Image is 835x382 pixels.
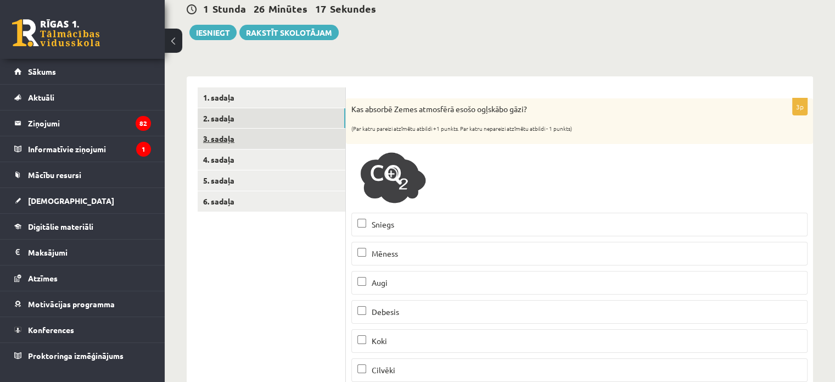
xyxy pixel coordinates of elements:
span: 26 [254,2,265,15]
input: Debesis [357,306,366,315]
span: Sniegs [372,219,394,229]
a: 6. sadaļa [198,191,345,212]
a: Aktuāli [14,85,151,110]
p: 3p [792,98,808,115]
span: Augi [372,278,388,287]
span: Sekundes [330,2,376,15]
span: Atzīmes [28,273,58,283]
i: 82 [136,116,151,131]
a: Mācību resursi [14,162,151,187]
span: [DEMOGRAPHIC_DATA] [28,196,114,206]
span: Stunda [212,2,246,15]
input: Augi [357,277,366,286]
a: Informatīvie ziņojumi1 [14,136,151,162]
a: Proktoringa izmēģinājums [14,343,151,368]
legend: Informatīvie ziņojumi [28,136,151,162]
a: Motivācijas programma [14,291,151,317]
a: Ziņojumi82 [14,110,151,136]
span: Koki [372,336,387,346]
span: Cilvēki [372,365,395,375]
legend: Ziņojumi [28,110,151,136]
a: 5. sadaļa [198,170,345,191]
span: Konferences [28,325,74,335]
span: Digitālie materiāli [28,222,93,231]
span: Aktuāli [28,92,54,102]
a: 3. sadaļa [198,129,345,149]
img: co2.png [351,150,434,207]
a: Digitālie materiāli [14,214,151,239]
a: 1. sadaļa [198,87,345,108]
input: Mēness [357,248,366,257]
span: Proktoringa izmēģinājums [28,351,124,361]
span: Mēness [372,248,398,258]
button: Iesniegt [189,25,237,40]
span: Mācību resursi [28,170,81,180]
a: [DEMOGRAPHIC_DATA] [14,188,151,213]
i: 1 [136,142,151,157]
a: Rakstīt skolotājam [239,25,339,40]
span: 17 [315,2,326,15]
body: Визуальный текстовый редактор, wiswyg-editor-user-answer-47433899612580 [11,11,444,112]
a: 2. sadaļa [198,108,345,129]
a: 4. sadaļa [198,150,345,170]
a: Konferences [14,317,151,342]
a: Sākums [14,59,151,84]
sub: (Par katru pareizi atzīmētu atbildi +1 punkts. Par katru nepareizi atzīmētu atbildi - 1 punkts) [351,124,572,132]
a: Rīgas 1. Tālmācības vidusskola [12,19,100,47]
a: Atzīmes [14,265,151,291]
span: Debesis [372,307,399,317]
legend: Maksājumi [28,240,151,265]
span: Minūtes [268,2,307,15]
input: Sniegs [357,219,366,228]
span: Sākums [28,67,56,76]
p: Kas absorbē Zemes atmosfērā esošo ogļskābo gāzi? [351,104,753,115]
a: Maksājumi [14,240,151,265]
input: Cilvēki [357,364,366,373]
input: Koki [357,335,366,344]
span: 1 [203,2,209,15]
span: Motivācijas programma [28,299,115,309]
